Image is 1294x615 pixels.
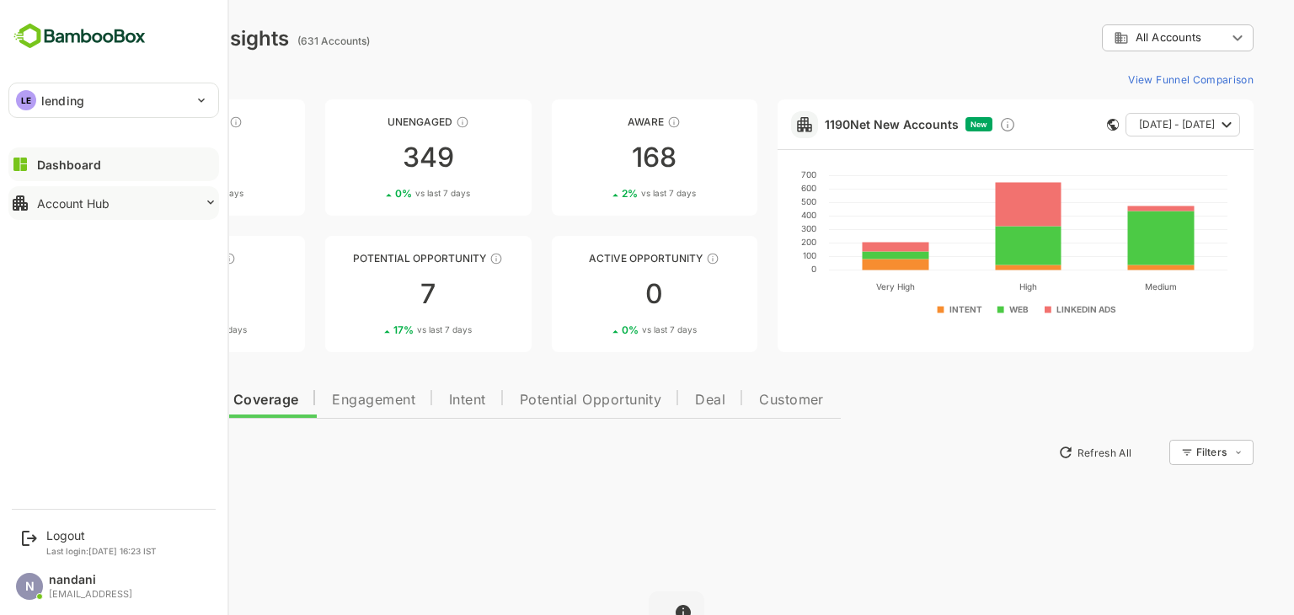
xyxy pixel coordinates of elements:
text: 100 [744,250,757,260]
span: [DATE] - [DATE] [1080,114,1156,136]
div: 82 [40,144,246,171]
button: Dashboard [8,147,219,181]
div: 0 % [336,187,411,200]
div: 0 [493,281,698,307]
div: LElending [9,83,218,117]
text: Very High [817,281,856,292]
div: This card does not support filter and segments [1048,119,1060,131]
div: Filters [1137,446,1168,458]
div: Logout [46,528,157,543]
span: vs last 7 days [583,324,638,336]
span: New [912,120,928,129]
span: Engagement [273,393,356,407]
div: LE [16,90,36,110]
span: Intent [390,393,427,407]
text: 400 [742,210,757,220]
span: vs last 7 days [356,187,411,200]
div: All Accounts [1043,22,1195,55]
div: These accounts have open opportunities which might be at any of the Sales Stages [647,252,660,265]
span: Deal [636,393,666,407]
a: Potential OpportunityThese accounts are MQAs and can be passed on to Inside Sales717%vs last 7 days [266,236,472,352]
text: 600 [742,183,757,193]
div: 31 % [109,324,188,336]
div: Active Opportunity [493,252,698,265]
span: vs last 7 days [130,187,184,200]
p: lending [41,92,84,110]
a: 1190Net New Accounts [766,117,900,131]
div: 349 [266,144,472,171]
div: Unreached [40,115,246,128]
div: These accounts have not been engaged with for a defined time period [170,115,184,129]
div: Dashboard Insights [40,26,230,51]
div: Filters [1136,437,1195,468]
div: 0 % [563,324,638,336]
text: 0 [752,264,757,274]
div: nandani [49,573,132,587]
img: BambooboxFullLogoMark.5f36c76dfaba33ec1ec1367b70bb1252.svg [8,20,151,52]
div: 168 [493,144,698,171]
span: Data Quality and Coverage [57,393,239,407]
div: Engaged [40,252,246,265]
button: Refresh All [992,439,1080,466]
button: View Funnel Comparison [1062,66,1195,93]
ag: (631 Accounts) [238,35,316,47]
div: 11 [40,281,246,307]
span: vs last 7 days [582,187,637,200]
a: UnengagedThese accounts have not shown enough engagement and need nurturing3490%vs last 7 days [266,99,472,216]
text: Medium [1086,281,1118,291]
div: Aware [493,115,698,128]
div: All Accounts [1055,30,1168,45]
button: New Insights [40,437,163,468]
text: 700 [742,169,757,179]
div: 2 % [563,187,637,200]
span: vs last 7 days [133,324,188,336]
div: These accounts have not shown enough engagement and need nurturing [397,115,410,129]
text: 500 [742,196,757,206]
button: Account Hub [8,186,219,220]
text: 200 [742,237,757,247]
div: Dashboard [37,158,101,172]
p: Last login: [DATE] 16:23 IST [46,546,157,556]
div: These accounts have just entered the buying cycle and need further nurturing [608,115,622,129]
a: UnreachedThese accounts have not been engaged with for a defined time period821%vs last 7 days [40,99,246,216]
div: [EMAIL_ADDRESS] [49,589,132,600]
div: 17 % [334,324,413,336]
button: [DATE] - [DATE] [1067,113,1181,136]
text: 300 [742,223,757,233]
div: Discover new ICP-fit accounts showing engagement — via intent surges, anonymous website visits, L... [940,116,957,133]
div: 1 % [112,187,184,200]
div: Potential Opportunity [266,252,472,265]
a: AwareThese accounts have just entered the buying cycle and need further nurturing1682%vs last 7 days [493,99,698,216]
div: Account Hub [37,196,110,211]
span: Potential Opportunity [461,393,603,407]
span: vs last 7 days [358,324,413,336]
a: Active OpportunityThese accounts have open opportunities which might be at any of the Sales Stage... [493,236,698,352]
div: N [16,573,43,600]
div: Unengaged [266,115,472,128]
a: EngagedThese accounts are warm, further nurturing would qualify them to MQAs1131%vs last 7 days [40,236,246,352]
div: These accounts are warm, further nurturing would qualify them to MQAs [163,252,177,265]
span: All Accounts [1077,31,1142,44]
div: 7 [266,281,472,307]
text: High [960,281,978,292]
span: Customer [700,393,765,407]
div: These accounts are MQAs and can be passed on to Inside Sales [430,252,444,265]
